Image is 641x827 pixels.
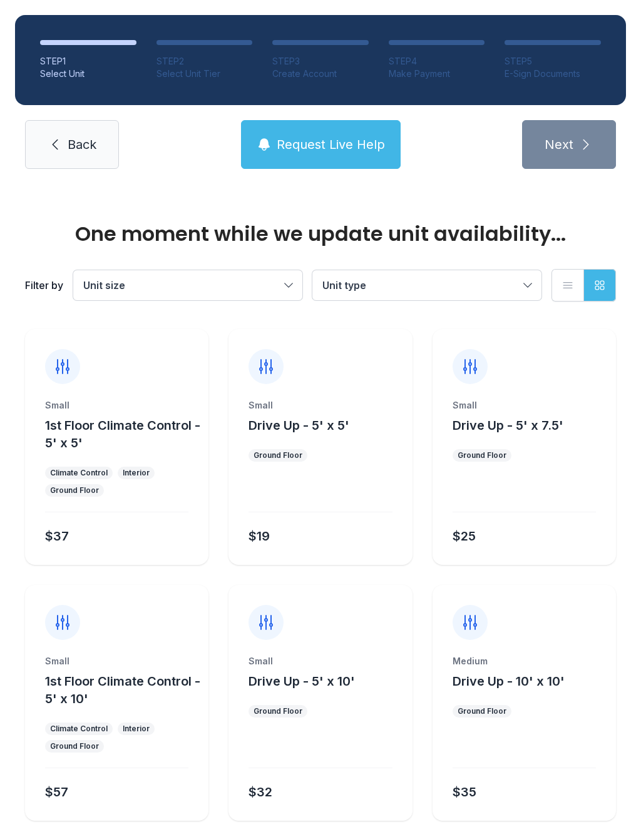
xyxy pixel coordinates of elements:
div: Ground Floor [254,450,302,460]
button: 1st Floor Climate Control - 5' x 10' [45,672,203,708]
div: Ground Floor [458,450,506,460]
span: Drive Up - 10' x 10' [453,674,565,689]
div: Medium [453,655,596,667]
div: Make Payment [389,68,485,80]
div: STEP 4 [389,55,485,68]
div: Climate Control [50,724,108,734]
div: Select Unit [40,68,136,80]
div: Small [249,655,392,667]
button: Drive Up - 5' x 10' [249,672,355,690]
div: STEP 5 [505,55,601,68]
span: Unit type [322,279,366,292]
div: Ground Floor [254,706,302,716]
div: STEP 3 [272,55,369,68]
button: Drive Up - 5' x 7.5' [453,417,563,434]
button: Unit size [73,270,302,300]
button: Unit type [312,270,541,300]
div: Filter by [25,278,63,293]
span: Back [68,136,96,153]
div: Ground Floor [50,741,99,751]
div: Small [45,655,188,667]
span: Drive Up - 5' x 10' [249,674,355,689]
div: Climate Control [50,468,108,478]
span: 1st Floor Climate Control - 5' x 10' [45,674,200,706]
div: Small [45,399,188,412]
div: Ground Floor [458,706,506,716]
div: Small [453,399,596,412]
div: $19 [249,527,270,545]
div: $37 [45,527,69,545]
div: Ground Floor [50,485,99,495]
div: $25 [453,527,476,545]
div: $32 [249,783,272,801]
div: Interior [123,468,150,478]
div: E-Sign Documents [505,68,601,80]
div: One moment while we update unit availability... [25,224,616,244]
div: STEP 1 [40,55,136,68]
div: Create Account [272,68,369,80]
span: Next [545,136,573,153]
span: Drive Up - 5' x 7.5' [453,418,563,433]
span: Request Live Help [277,136,385,153]
button: 1st Floor Climate Control - 5' x 5' [45,417,203,452]
div: Interior [123,724,150,734]
span: Unit size [83,279,125,292]
div: Select Unit Tier [156,68,253,80]
span: Drive Up - 5' x 5' [249,418,349,433]
div: Small [249,399,392,412]
div: STEP 2 [156,55,253,68]
div: $35 [453,783,476,801]
button: Drive Up - 10' x 10' [453,672,565,690]
button: Drive Up - 5' x 5' [249,417,349,434]
span: 1st Floor Climate Control - 5' x 5' [45,418,200,450]
div: $57 [45,783,68,801]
